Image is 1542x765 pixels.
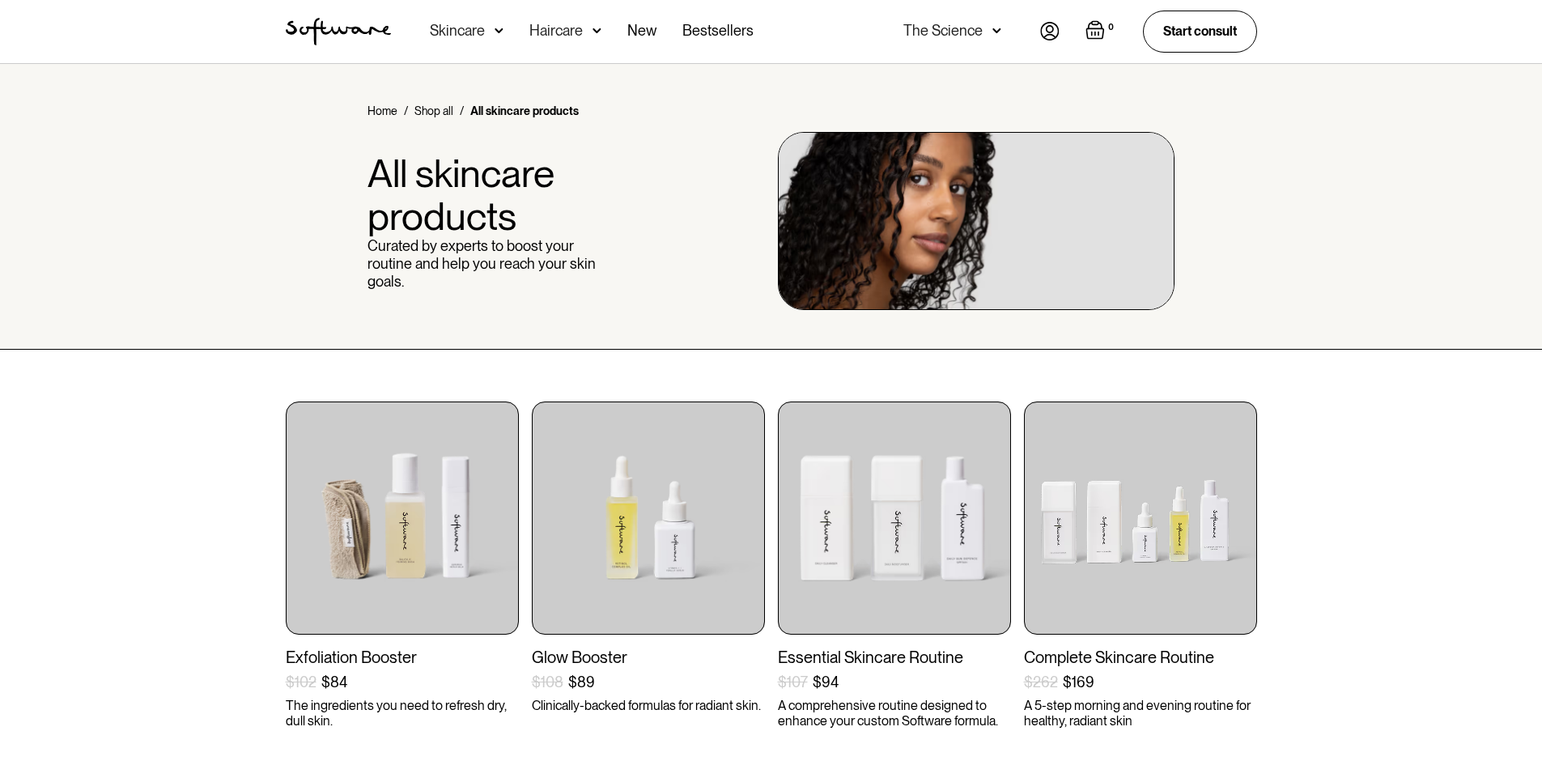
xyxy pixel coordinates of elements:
div: $94 [813,674,839,691]
a: Open cart [1085,20,1117,43]
div: $84 [321,674,347,691]
div: $169 [1063,674,1094,691]
p: A comprehensive routine designed to enhance your custom Software formula. [778,698,1011,729]
div: / [404,103,408,119]
p: The ingredients you need to refresh dry, dull skin. [286,698,519,729]
div: $107 [778,674,808,691]
div: All skincare products [470,103,579,119]
div: Skincare [430,23,485,39]
div: Haircare [529,23,583,39]
div: Exfoliation Booster [286,648,519,667]
div: $262 [1024,674,1058,691]
div: $102 [286,674,316,691]
a: home [286,18,391,45]
div: $108 [532,674,563,691]
div: / [460,103,464,119]
img: arrow down [992,23,1001,39]
h1: All skincare products [367,152,601,238]
a: Home [367,103,397,119]
img: arrow down [593,23,601,39]
div: The Science [903,23,983,39]
div: 0 [1105,20,1117,35]
div: Glow Booster [532,648,765,667]
p: Clinically-backed formulas for radiant skin. [532,698,765,713]
a: Shop all [414,103,453,119]
div: $89 [568,674,595,691]
a: Start consult [1143,11,1257,52]
p: Curated by experts to boost your routine and help you reach your skin goals. [367,237,601,290]
p: A 5-step morning and evening routine for healthy, radiant skin [1024,698,1257,729]
img: Software Logo [286,18,391,45]
div: Complete Skincare Routine [1024,648,1257,667]
img: arrow down [495,23,503,39]
div: Essential Skincare Routine [778,648,1011,667]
